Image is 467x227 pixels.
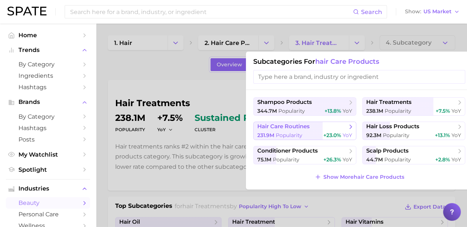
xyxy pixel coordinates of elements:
[18,211,78,218] span: personal care
[361,8,382,15] span: Search
[405,10,421,14] span: Show
[362,146,465,164] button: scalp products44.7m Popularity+2.8% YoY
[366,147,409,154] span: scalp products
[253,57,465,66] h1: Subcategories for
[6,29,90,41] a: Home
[436,108,450,114] span: +7.5%
[366,132,381,139] span: 92.3m
[18,32,78,39] span: Home
[325,108,341,114] span: +13.8%
[6,59,90,70] a: by Category
[323,156,341,163] span: +26.3%
[257,123,310,130] span: hair care routines
[313,172,406,182] button: Show Morehair care products
[6,45,90,56] button: Trends
[383,132,409,139] span: Popularity
[343,156,352,163] span: YoY
[362,122,465,140] button: hair loss products92.3m Popularity+13.1% YoY
[451,132,461,139] span: YoY
[18,61,78,68] span: by Category
[451,108,461,114] span: YoY
[343,108,352,114] span: YoY
[6,111,90,122] a: by Category
[435,156,450,163] span: +2.8%
[278,108,305,114] span: Popularity
[18,136,78,143] span: Posts
[6,197,90,209] a: beauty
[6,149,90,160] a: My Watchlist
[273,156,299,163] span: Popularity
[6,134,90,145] a: Posts
[18,84,78,91] span: Hashtags
[323,174,404,180] span: Show More hair care products
[435,132,450,139] span: +13.1%
[6,70,90,81] a: Ingredients
[253,146,356,164] button: conditioner products75.1m Popularity+26.3% YoY
[6,81,90,93] a: Hashtags
[253,97,356,116] button: shampoo products344.7m Popularity+13.8% YoY
[18,125,78,132] span: Hashtags
[362,97,465,116] button: hair treatments238.1m Popularity+7.5% YoY
[18,99,78,105] span: Brands
[257,156,271,163] span: 75.1m
[18,199,78,206] span: beauty
[257,108,277,114] span: 344.7m
[6,209,90,220] a: personal care
[257,147,318,154] span: conditioner products
[7,7,47,15] img: SPATE
[18,113,78,120] span: by Category
[384,156,411,163] span: Popularity
[385,108,411,114] span: Popularity
[18,185,78,192] span: Industries
[366,156,383,163] span: 44.7m
[343,132,352,139] span: YoY
[323,132,341,139] span: +23.0%
[315,57,379,66] span: hair care products
[366,108,383,114] span: 238.1m
[423,10,451,14] span: US Market
[253,122,356,140] button: hair care routines231.9m Popularity+23.0% YoY
[366,99,412,106] span: hair treatments
[6,164,90,175] a: Spotlight
[6,97,90,108] button: Brands
[69,6,353,18] input: Search here for a brand, industry, or ingredient
[257,99,312,106] span: shampoo products
[403,7,461,17] button: ShowUS Market
[18,47,78,53] span: Trends
[257,132,274,139] span: 231.9m
[18,166,78,173] span: Spotlight
[276,132,302,139] span: Popularity
[451,156,461,163] span: YoY
[366,123,419,130] span: hair loss products
[6,122,90,134] a: Hashtags
[253,70,465,84] input: Type here a brand, industry or ingredient
[18,151,78,158] span: My Watchlist
[6,183,90,194] button: Industries
[18,72,78,79] span: Ingredients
